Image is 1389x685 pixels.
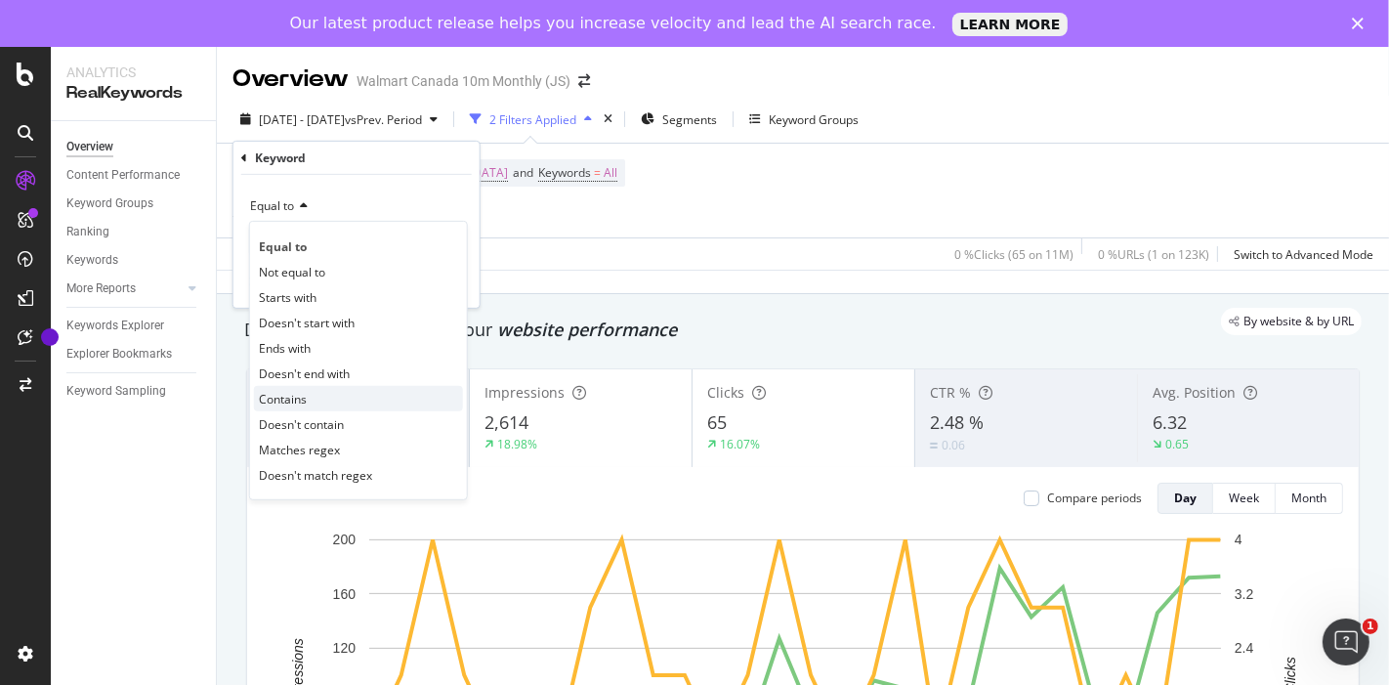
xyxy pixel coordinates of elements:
div: 18.98% [497,436,537,452]
span: Avg. Position [1153,383,1236,402]
button: Cancel [241,273,303,292]
span: Starts with [259,288,316,305]
button: Month [1276,483,1343,514]
a: Overview [66,137,202,157]
span: vs Prev. Period [345,111,422,128]
div: Keywords [66,250,118,271]
span: [DATE] - [DATE] [259,111,345,128]
span: 65 [707,410,727,434]
span: 2.48 % [930,410,984,434]
iframe: Intercom live chat [1323,619,1369,665]
span: Not equal to [259,263,325,279]
div: 2 Filters Applied [489,111,576,128]
span: Segments [662,111,717,128]
span: Clicks [707,383,744,402]
div: Compare periods [1047,490,1142,506]
div: Ranking [66,222,109,242]
span: and [513,164,533,181]
div: 0.65 [1165,436,1189,452]
div: times [600,109,616,129]
a: Content Performance [66,165,202,186]
text: 2.4 [1235,640,1254,656]
a: More Reports [66,278,183,299]
div: 16.07% [720,436,760,452]
div: Explorer Bookmarks [66,344,172,364]
div: Keyword Sampling [66,381,166,402]
span: = [594,164,601,181]
text: 200 [333,532,357,547]
div: Content Performance [66,165,180,186]
a: Keywords Explorer [66,316,202,336]
div: Week [1229,490,1259,506]
span: 2,614 [484,410,528,434]
div: 0 % URLs ( 1 on 123K ) [1098,246,1209,263]
span: Doesn't contain [259,415,344,432]
div: arrow-right-arrow-left [578,74,590,88]
a: Keyword Sampling [66,381,202,402]
text: 160 [333,586,357,602]
div: Walmart Canada 10m Monthly (JS) [357,71,570,91]
span: 6.32 [1153,410,1187,434]
div: Day [1174,490,1197,506]
span: Contains [259,390,307,407]
div: Keyword Groups [769,111,859,128]
div: RealKeywords [66,82,200,105]
div: 0.06 [942,437,965,453]
a: Explorer Bookmarks [66,344,202,364]
span: Doesn't match regex [259,466,372,483]
a: Keyword Groups [66,193,202,214]
span: Doesn't end with [259,364,350,381]
button: Segments [633,104,725,135]
div: 0 % Clicks ( 65 on 11M ) [954,246,1073,263]
button: Week [1213,483,1276,514]
text: 120 [333,640,357,656]
div: Close [1352,18,1371,29]
div: legacy label [1221,308,1362,335]
text: 4 [1235,532,1242,547]
span: Doesn't start with [259,314,355,330]
img: Equal [930,443,938,449]
button: Day [1157,483,1213,514]
a: Keywords [66,250,202,271]
a: LEARN MORE [952,13,1069,36]
div: Our latest product release helps you increase velocity and lead the AI search race. [290,14,937,33]
span: CTR % [930,383,971,402]
div: Overview [232,63,349,96]
span: Equal to [259,237,307,254]
span: 1 [1363,619,1378,634]
div: Keyword Groups [66,193,153,214]
span: Equal to [250,197,294,214]
a: Ranking [66,222,202,242]
button: Switch to Advanced Mode [1226,238,1373,270]
span: Impressions [484,383,565,402]
div: Switch to Advanced Mode [1234,246,1373,263]
button: Keyword Groups [741,104,866,135]
span: By website & by URL [1243,316,1354,327]
div: Keywords Explorer [66,316,164,336]
span: Ends with [259,339,311,356]
div: Month [1291,490,1326,506]
span: Keywords [538,164,591,181]
div: Overview [66,137,113,157]
button: 2 Filters Applied [462,104,600,135]
button: [DATE] - [DATE]vsPrev. Period [232,104,445,135]
text: 3.2 [1235,586,1254,602]
span: All [604,159,617,187]
div: More Reports [66,278,136,299]
div: Tooltip anchor [41,328,59,346]
div: Analytics [66,63,200,82]
div: Keyword [255,150,306,166]
span: Matches regex [259,441,340,457]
